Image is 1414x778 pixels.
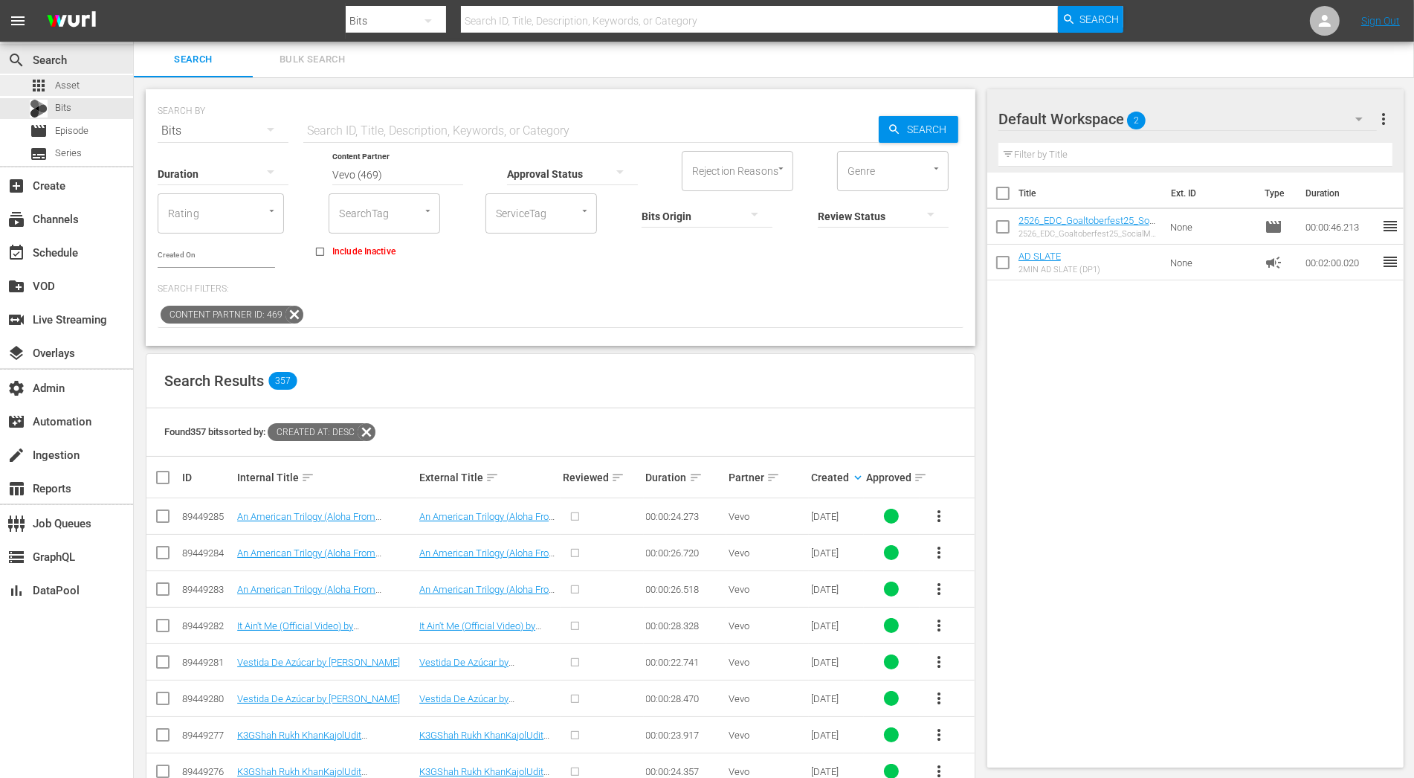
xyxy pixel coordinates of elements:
span: reorder [1381,217,1399,235]
span: Automation [7,413,25,431]
span: sort [766,471,780,484]
span: Vevo [729,547,749,559]
a: An American Trilogy (Aloha From [US_STATE], Live in [GEOGRAPHIC_DATA], 1973) by [PERSON_NAME] [237,584,412,617]
span: sort [914,471,927,484]
span: Ad [1265,254,1282,271]
button: Search [879,116,958,143]
a: It Ain't Me (Official Video) by [PERSON_NAME] and [PERSON_NAME] [419,620,541,654]
div: 89449282 [182,620,233,631]
span: Bits [55,100,71,115]
span: Episode [55,123,88,138]
span: Episode [30,122,48,140]
a: An American Trilogy (Aloha From [US_STATE], Live in [GEOGRAPHIC_DATA], 1973) by [PERSON_NAME] [419,584,558,628]
span: Series [55,146,82,161]
a: An American Trilogy (Aloha From [US_STATE], Live in [GEOGRAPHIC_DATA], 1973) by [PERSON_NAME] [419,511,558,556]
div: [DATE] [811,547,862,559]
span: Vevo [729,766,749,777]
span: GraphQL [7,548,25,566]
button: more_vert [922,608,958,643]
a: K3GShah Rukh KhanKajolUdit NarayanAlka Yagnik by Yeh Ladka Hai Allah Full Video [419,730,549,763]
span: sort [301,471,314,484]
div: 2MIN AD SLATE (DP1) [1018,265,1100,274]
button: more_vert [922,644,958,680]
span: Include Inactive [332,245,396,258]
a: Vestida De Azúcar by [PERSON_NAME] [237,693,400,704]
span: Vevo [729,693,749,704]
div: [DATE] [811,766,862,777]
div: Partner [729,469,807,486]
div: 89449277 [182,730,233,741]
div: 89449276 [182,766,233,777]
div: 00:00:26.720 [646,547,724,559]
span: more_vert [931,726,949,744]
span: Found 357 bits sorted by: [164,426,375,437]
span: more_vert [931,580,949,598]
a: AD SLATE [1018,251,1061,262]
span: Reports [7,480,25,498]
span: Content Partner ID: 469 [161,306,285,324]
div: [DATE] [811,511,862,522]
div: 89449284 [182,547,233,559]
span: Search [7,51,25,69]
div: Bits [158,110,288,152]
span: Asset [55,78,80,93]
button: Open [421,204,435,218]
div: Default Workspace [998,98,1377,140]
button: more_vert [922,571,958,607]
span: Live Streaming [7,311,25,329]
span: Asset [30,77,48,94]
a: Vestida De Azúcar by [PERSON_NAME] [237,657,400,668]
a: It Ain't Me (Official Video) by [PERSON_NAME] and [PERSON_NAME] [237,620,400,643]
span: Created At: desc [268,423,358,441]
div: 00:00:23.917 [646,730,724,741]
span: 2 [1127,105,1146,136]
div: 89449285 [182,511,233,522]
span: Search [1080,6,1120,33]
th: Duration [1297,173,1386,214]
span: more_vert [931,507,949,525]
div: Bits [30,100,48,118]
span: Job Queues [7,515,25,533]
span: Schedule [7,244,25,262]
div: 89449280 [182,693,233,704]
div: [DATE] [811,584,862,595]
div: Reviewed [563,469,641,486]
a: 2526_EDC_Goaltoberfest25_SocialMediaVideoContent_EN_9-16_FanLimbsGoalsNoMusic [1018,215,1157,248]
span: more_vert [931,689,949,707]
div: 00:00:22.741 [646,657,724,668]
div: Duration [646,469,724,486]
span: Vevo [729,584,749,595]
span: DataPool [7,582,25,599]
span: Search [143,51,244,68]
button: more_vert [922,717,958,753]
span: Vevo [729,657,749,668]
span: Channels [7,210,25,228]
td: None [1164,209,1259,245]
span: Vevo [729,511,749,522]
span: Bulk Search [262,51,363,68]
div: Approved [866,469,917,486]
div: 00:00:28.470 [646,693,724,704]
span: menu [9,12,27,30]
div: 00:00:26.518 [646,584,724,595]
div: External Title [419,469,558,486]
div: [DATE] [811,657,862,668]
div: [DATE] [811,730,862,741]
div: 89449283 [182,584,233,595]
span: Overlays [7,344,25,362]
img: ans4CAIJ8jUAAAAAAAAAAAAAAAAAAAAAAAAgQb4GAAAAAAAAAAAAAAAAAAAAAAAAJMjXAAAAAAAAAAAAAAAAAAAAAAAAgAT5G... [36,4,107,39]
th: Ext. ID [1162,173,1256,214]
span: VOD [7,277,25,295]
span: Vevo [729,730,749,741]
button: Open [578,204,592,218]
div: 00:00:24.357 [646,766,724,777]
span: Ingestion [7,446,25,464]
span: more_vert [1375,110,1392,128]
button: more_vert [922,681,958,716]
a: An American Trilogy (Aloha From [US_STATE], Live in [GEOGRAPHIC_DATA], 1973) by [PERSON_NAME] [237,547,412,581]
button: more_vert [1375,101,1392,137]
div: 2526_EDC_Goaltoberfest25_SocialMediaVideoContent_EN_9-16_FanLimbsGoalsNoMusic [1018,229,1158,239]
a: An American Trilogy (Aloha From [US_STATE], Live in [GEOGRAPHIC_DATA], 1973) by [PERSON_NAME] [237,511,412,544]
a: Sign Out [1361,15,1400,27]
td: None [1164,245,1259,280]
